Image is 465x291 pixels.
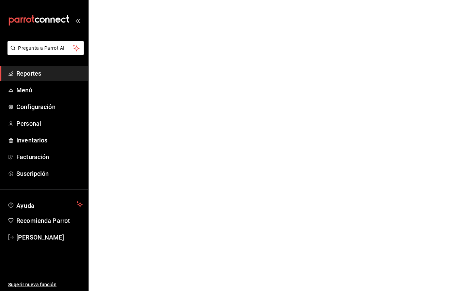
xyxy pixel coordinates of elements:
button: Pregunta a Parrot AI [7,41,84,55]
span: Configuración [16,102,83,111]
span: Menú [16,86,83,95]
span: Personal [16,119,83,128]
button: open_drawer_menu [75,18,80,23]
span: Sugerir nueva función [8,281,83,288]
a: Pregunta a Parrot AI [5,49,84,57]
span: Facturación [16,152,83,162]
span: Recomienda Parrot [16,216,83,225]
span: Pregunta a Parrot AI [18,45,73,52]
span: Inventarios [16,136,83,145]
span: Suscripción [16,169,83,178]
span: [PERSON_NAME] [16,233,83,242]
span: Reportes [16,69,83,78]
span: Ayuda [16,200,74,209]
